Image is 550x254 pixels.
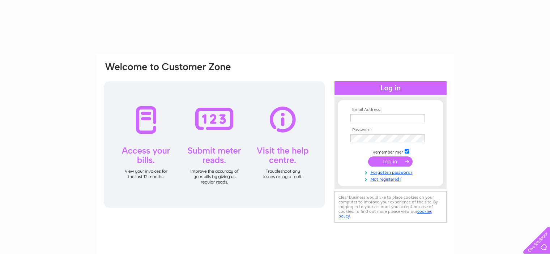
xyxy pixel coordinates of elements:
td: Remember me? [349,148,432,155]
a: Forgotten password? [350,168,432,175]
input: Submit [368,156,413,167]
a: Not registered? [350,175,432,182]
th: Password: [349,128,432,133]
div: Clear Business would like to place cookies on your computer to improve your experience of the sit... [334,191,447,223]
a: cookies policy [338,209,432,219]
th: Email Address: [349,107,432,112]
